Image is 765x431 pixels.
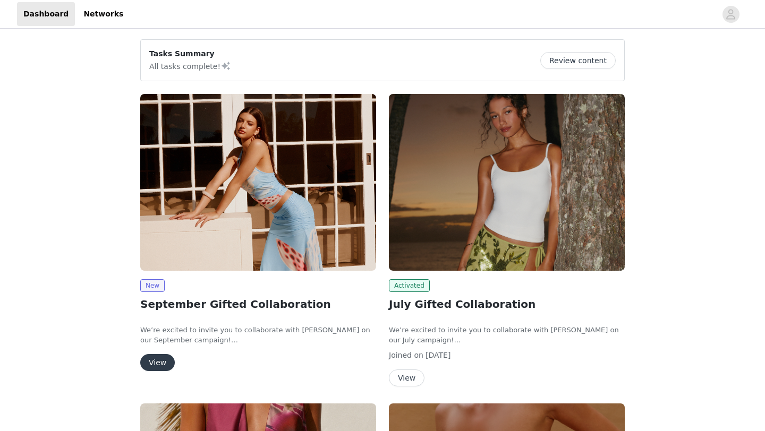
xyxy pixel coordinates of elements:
[140,325,376,346] p: We’re excited to invite you to collaborate with [PERSON_NAME] on our September campaign!
[149,48,231,59] p: Tasks Summary
[149,59,231,72] p: All tasks complete!
[426,351,450,359] span: [DATE]
[389,94,625,271] img: Peppermayo AUS
[140,354,175,371] button: View
[540,52,616,69] button: Review content
[389,279,430,292] span: Activated
[140,94,376,271] img: Peppermayo CA
[17,2,75,26] a: Dashboard
[389,351,423,359] span: Joined on
[140,279,165,292] span: New
[77,2,130,26] a: Networks
[389,369,424,386] button: View
[389,374,424,382] a: View
[726,6,736,23] div: avatar
[140,296,376,312] h2: September Gifted Collaboration
[389,325,625,346] p: We’re excited to invite you to collaborate with [PERSON_NAME] on our July campaign!
[140,359,175,367] a: View
[389,296,625,312] h2: July Gifted Collaboration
